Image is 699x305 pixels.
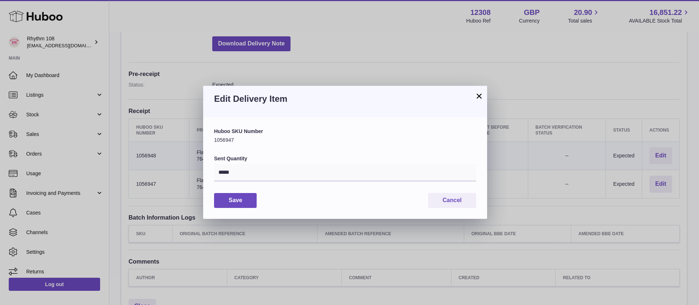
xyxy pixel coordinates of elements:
div: 1056947 [214,128,476,144]
button: Save [214,193,257,208]
label: Sent Quantity [214,155,476,162]
button: Cancel [428,193,476,208]
label: Huboo SKU Number [214,128,476,135]
button: × [475,92,483,100]
h3: Edit Delivery Item [214,93,476,105]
